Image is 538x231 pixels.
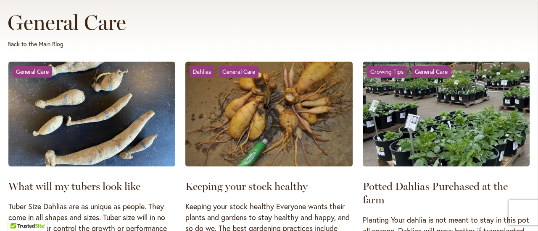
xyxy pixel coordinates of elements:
[367,66,407,78] a: Growing Tips
[6,201,30,225] iframe: Launch Accessibility Center
[363,62,530,166] img: Potted Dahlias Purchased at the farm
[190,66,263,78] div: &
[13,66,52,78] a: General Care
[363,180,508,206] a: Potted Dahlias Purchased at the farm
[363,62,530,169] a: Potted Dahlias Purchased at the farm
[411,66,451,78] a: General Care
[185,180,308,192] a: Keeping your stock healthy
[8,62,175,166] img: What will my tubers look like
[8,40,63,48] a: Back to the Main Blog
[185,62,352,166] img: Keeping your stock healthy
[8,10,530,35] h1: General Care
[8,62,175,169] a: What will my tubers look like
[185,62,352,169] a: Keeping your stock healthy
[190,66,214,78] a: Dahlias
[8,180,140,192] a: What will my tubers look like
[367,66,455,78] div: &
[219,66,258,78] a: General Care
